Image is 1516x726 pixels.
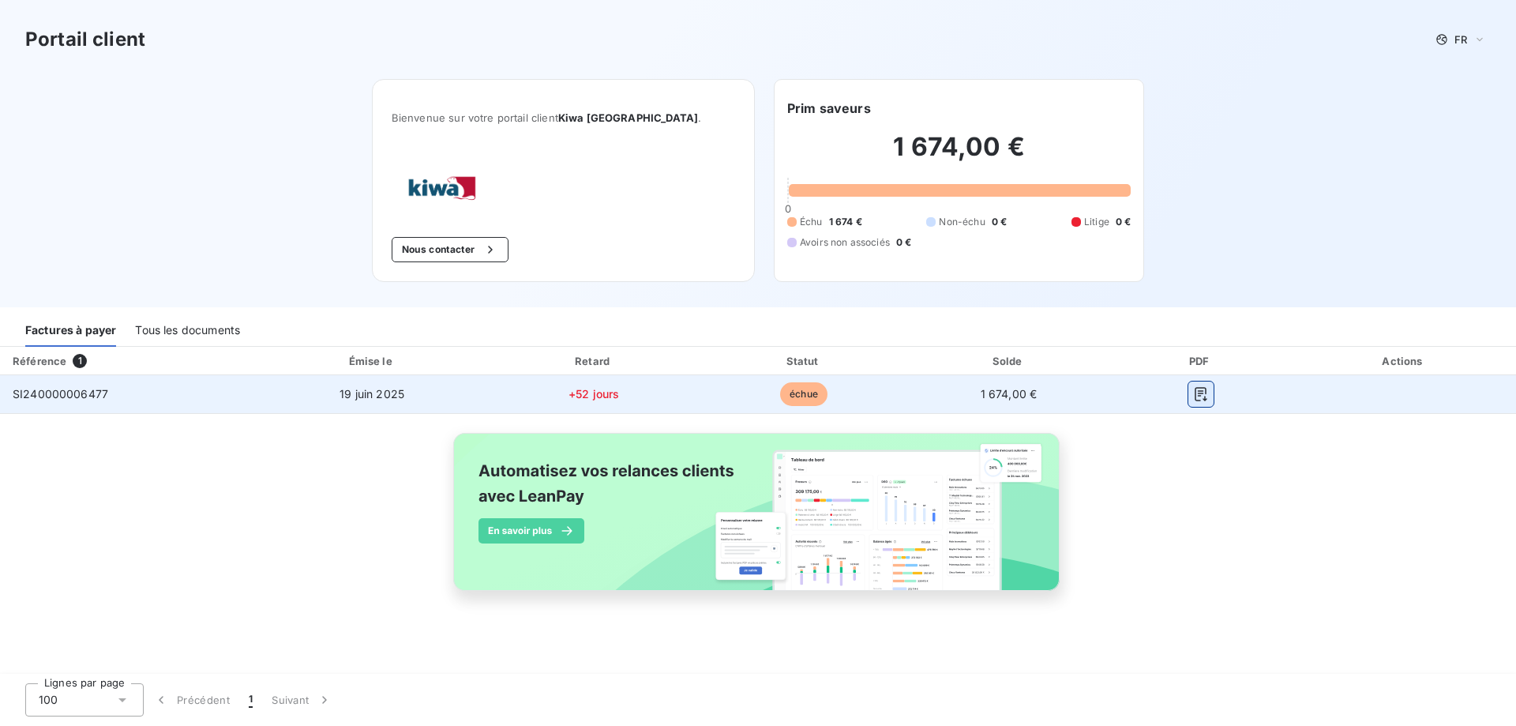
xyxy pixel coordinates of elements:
span: échue [780,382,827,406]
div: Factures à payer [25,314,116,347]
h2: 1 674,00 € [787,131,1131,179]
span: Litige [1084,215,1109,229]
span: +52 jours [568,387,619,401]
div: Référence [13,355,66,367]
div: Actions [1295,353,1513,369]
span: 1 674 € [829,215,862,229]
div: Émise le [260,353,485,369]
span: 100 [39,692,58,708]
img: banner [439,423,1077,618]
span: Bienvenue sur votre portail client . [392,111,735,124]
div: Retard [491,353,697,369]
span: 0 [785,202,791,215]
span: 0 € [1116,215,1131,229]
div: Statut [704,353,905,369]
span: Kiwa [GEOGRAPHIC_DATA] [558,111,698,124]
button: Suivant [262,683,342,717]
div: Solde [910,353,1106,369]
span: SI240000006477 [13,387,108,401]
div: Tous les documents [135,314,240,347]
h6: Prim saveurs [787,99,871,118]
span: FR [1454,33,1467,46]
span: 0 € [896,235,911,250]
span: Échu [800,215,823,229]
span: 1 [249,692,253,708]
span: 19 juin 2025 [340,387,404,401]
h3: Portail client [25,25,145,54]
div: PDF [1113,353,1289,369]
span: Avoirs non associés [800,235,890,250]
span: Non-échu [939,215,985,229]
button: 1 [239,683,262,717]
span: 0 € [992,215,1007,229]
button: Précédent [144,683,239,717]
span: 1 [73,354,87,368]
span: 1 674,00 € [981,387,1038,401]
button: Nous contacter [392,237,508,262]
img: Company logo [392,162,493,212]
